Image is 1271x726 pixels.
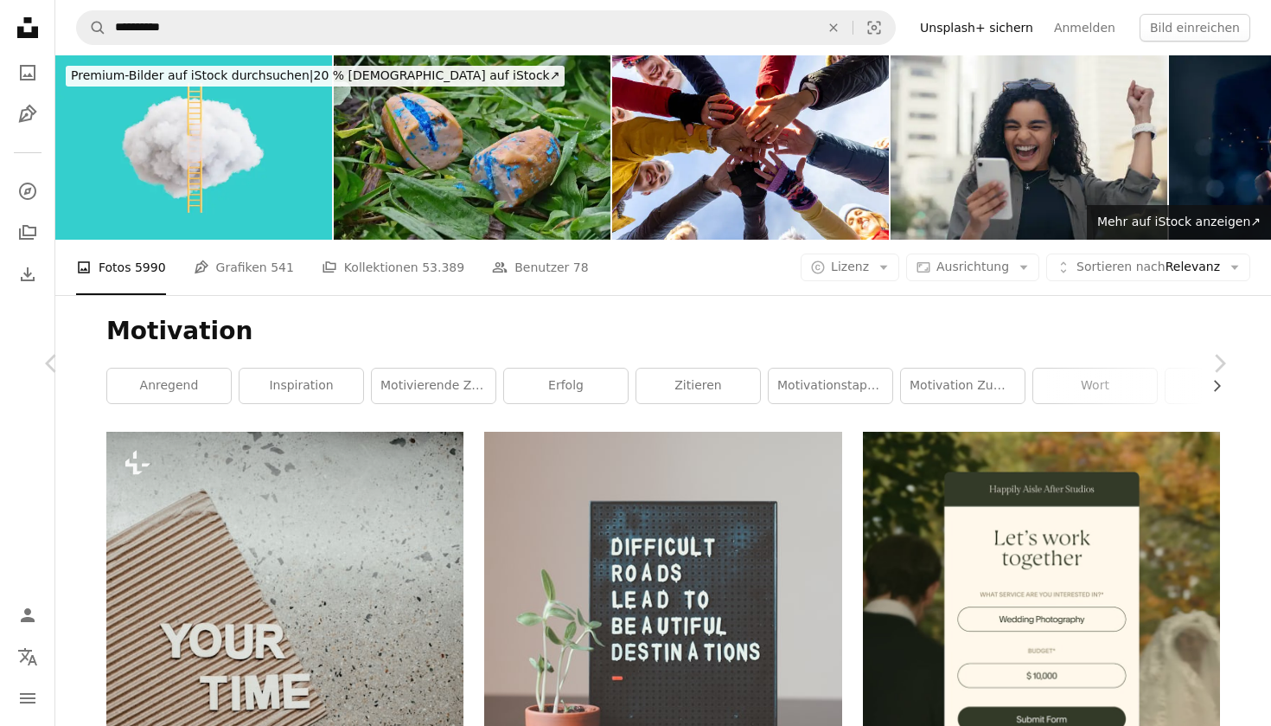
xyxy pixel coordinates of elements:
button: Löschen [814,11,853,44]
span: 541 [271,258,294,277]
button: Unsplash suchen [77,11,106,44]
a: Wort [1033,369,1157,403]
a: Grafiken [10,97,45,132]
a: Benutzer 78 [492,240,588,295]
a: Mehr auf iStock anzeigen↗ [1087,205,1271,240]
a: Fotos [10,55,45,90]
span: 53.389 [422,258,464,277]
a: Schwierige Wege führen zu schönen Zielen Schreibtisch-Dekor [484,642,841,658]
a: Premium-Bilder auf iStock durchsuchen|20 % [DEMOGRAPHIC_DATA] auf iStock↗ [55,55,575,97]
span: Sortieren nach [1076,260,1166,273]
a: Unsplash+ sichern [910,14,1044,42]
button: Ausrichtung [906,254,1039,281]
form: Finden Sie Bildmaterial auf der ganzen Webseite [76,10,896,45]
span: 20 % [DEMOGRAPHIC_DATA] auf iStock ↗ [71,68,559,82]
a: anregend [107,369,231,403]
a: Anmelden [1044,14,1126,42]
button: Bild einreichen [1140,14,1250,42]
button: Visuelle Suche [853,11,895,44]
a: motivierende Zitate [372,369,495,403]
span: Ausrichtung [936,260,1009,273]
span: Mehr auf iStock anzeigen ↗ [1097,215,1261,228]
button: Sprache [10,639,45,674]
img: Hands United [612,55,889,240]
img: Leiter in die Cloud, Erfolgsleiter-Konzept [55,55,332,240]
a: Ein Stück Pappe mit den Worten, auf denen Ihre Zeit jetzt steht [106,692,463,708]
a: Kollektionen [10,215,45,250]
span: Relevanz [1076,259,1220,276]
button: Lizenz [801,254,899,281]
a: Bisherige Downloads [10,257,45,292]
a: Anmelden / Registrieren [10,598,45,633]
a: Kollektionen 53.389 [322,240,464,295]
button: Sortieren nachRelevanz [1046,254,1250,281]
span: Lizenz [831,260,869,273]
a: Erfolg [504,369,628,403]
a: Weiter [1167,280,1271,447]
a: Motivationstapeten [769,369,892,403]
img: Wurst gefüllt mit Gift auf der Wiese liegend. Giftköder für Hunde. [334,55,610,240]
a: Inspiration [240,369,363,403]
h1: Motivation [106,316,1220,347]
a: Motivation zum Lernen [901,369,1025,403]
a: zitieren [636,369,760,403]
span: 78 [573,258,589,277]
img: Frau, Smartphone und Feier für den Sieg in der Stadt, Online-Wettbewerb und Rabatt oder Aktion. W... [891,55,1167,240]
a: Grafiken 541 [194,240,294,295]
a: Entdecken [10,174,45,209]
button: Menü [10,681,45,716]
span: Premium-Bilder auf iStock durchsuchen | [71,68,314,82]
